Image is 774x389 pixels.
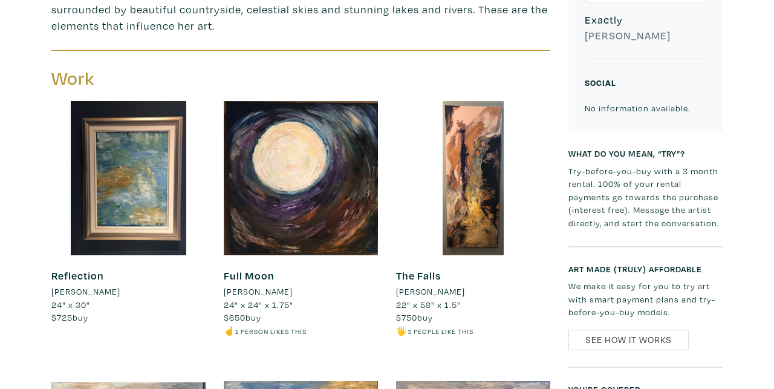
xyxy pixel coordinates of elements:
h6: [PERSON_NAME] [585,29,706,42]
span: 22" x 58" x 1.5" [396,299,461,310]
small: Social [585,77,616,88]
li: [PERSON_NAME] [224,285,293,298]
li: [PERSON_NAME] [396,285,465,298]
h6: Art made (truly) affordable [568,264,723,274]
span: buy [396,312,433,323]
small: 3 people like this [408,327,473,336]
li: [PERSON_NAME] [51,285,120,298]
h6: What do you mean, “try”? [568,148,723,159]
small: No information available. [585,102,691,114]
li: 🖐️ [396,324,550,338]
a: [PERSON_NAME] [396,285,550,298]
h3: Work [51,67,292,90]
a: Reflection [51,269,104,283]
small: 1 person likes this [235,327,307,336]
span: buy [224,312,261,323]
a: The Falls [396,269,441,283]
p: We make it easy for you to try art with smart payment plans and try-before-you-buy models. [568,279,723,319]
span: buy [51,312,88,323]
a: See How It Works [568,330,689,351]
a: [PERSON_NAME] [224,285,378,298]
span: 24" x 24" x 1.75" [224,299,293,310]
h6: Exactly [585,13,706,27]
span: 24" x 30" [51,299,90,310]
p: Try-before-you-buy with a 3 month rental. 100% of your rental payments go towards the purchase (i... [568,165,723,230]
span: $650 [224,312,246,323]
a: [PERSON_NAME] [51,285,206,298]
span: $725 [51,312,73,323]
span: $750 [396,312,417,323]
a: Full Moon [224,269,275,283]
li: ☝️ [224,324,378,338]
